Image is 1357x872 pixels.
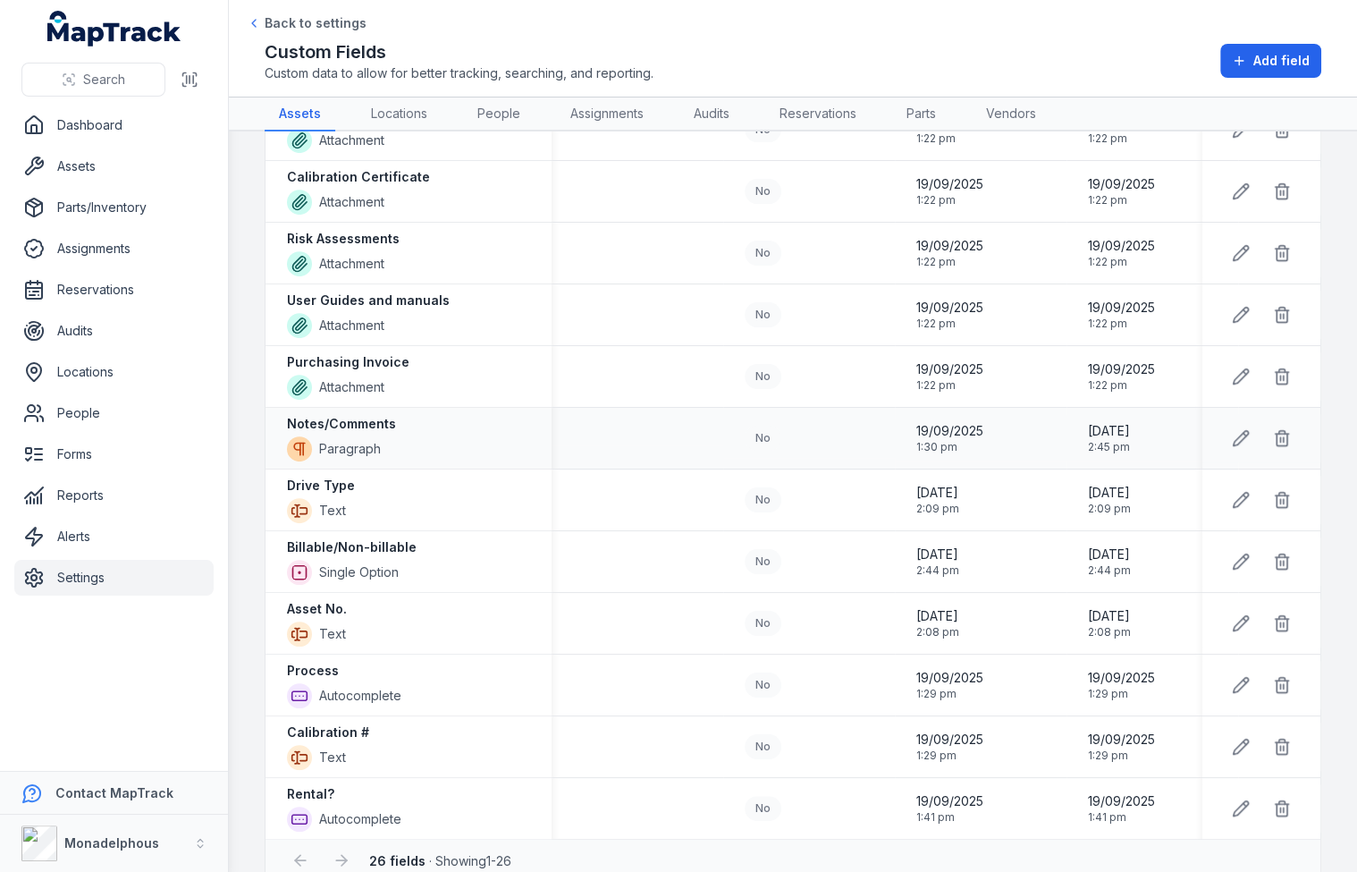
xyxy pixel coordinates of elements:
[916,792,983,810] span: 19/09/2025
[1088,193,1155,207] span: 1:22 pm
[1088,175,1155,207] time: 19/09/2025, 1:22:32 pm
[1088,237,1155,255] span: 19/09/2025
[745,734,781,759] div: No
[916,625,959,639] span: 2:08 pm
[287,662,339,680] strong: Process
[1088,440,1130,454] span: 2:45 pm
[916,440,983,454] span: 1:30 pm
[14,436,214,472] a: Forms
[916,299,983,331] time: 19/09/2025, 1:22:32 pm
[1088,563,1131,578] span: 2:44 pm
[1088,484,1131,516] time: 26/09/2025, 2:09:37 pm
[1088,731,1155,763] time: 19/09/2025, 1:29:20 pm
[319,563,399,581] span: Single Option
[916,669,983,701] time: 19/09/2025, 1:29:49 pm
[916,792,983,825] time: 19/09/2025, 1:41:05 pm
[1088,687,1155,701] span: 1:29 pm
[745,796,781,821] div: No
[916,360,983,378] span: 19/09/2025
[1088,360,1155,378] span: 19/09/2025
[1088,131,1155,146] span: 1:22 pm
[1088,360,1155,393] time: 19/09/2025, 1:22:32 pm
[916,607,959,639] time: 26/09/2025, 2:08:06 pm
[916,546,959,563] span: [DATE]
[287,168,430,186] strong: Calibration Certificate
[14,107,214,143] a: Dashboard
[369,853,426,868] strong: 26 fields
[745,611,781,636] div: No
[1088,792,1155,825] time: 19/09/2025, 1:41:05 pm
[745,673,781,698] div: No
[463,97,535,131] a: People
[1220,44,1321,78] button: Add field
[916,131,983,146] span: 1:22 pm
[1088,502,1131,516] span: 2:09 pm
[916,607,959,625] span: [DATE]
[1088,546,1131,563] span: [DATE]
[916,502,959,516] span: 2:09 pm
[916,749,983,763] span: 1:29 pm
[287,600,347,618] strong: Asset No.
[1088,669,1155,687] span: 19/09/2025
[916,175,983,207] time: 19/09/2025, 1:22:32 pm
[14,354,214,390] a: Locations
[319,502,346,520] span: Text
[1088,317,1155,331] span: 1:22 pm
[14,560,214,596] a: Settings
[14,395,214,431] a: People
[745,364,781,389] div: No
[1253,52,1310,70] span: Add field
[1088,792,1155,810] span: 19/09/2025
[1088,484,1131,502] span: [DATE]
[765,97,871,131] a: Reservations
[916,422,983,440] span: 19/09/2025
[287,292,450,309] strong: User Guides and manuals
[247,14,367,32] a: Back to settings
[916,687,983,701] span: 1:29 pm
[265,14,367,32] span: Back to settings
[319,749,346,766] span: Text
[47,11,181,47] a: MapTrack
[1088,625,1131,639] span: 2:08 pm
[14,519,214,555] a: Alerts
[916,378,983,393] span: 1:22 pm
[1088,299,1155,331] time: 19/09/2025, 1:22:32 pm
[1088,731,1155,749] span: 19/09/2025
[1088,255,1155,269] span: 1:22 pm
[1088,175,1155,193] span: 19/09/2025
[916,669,983,687] span: 19/09/2025
[745,549,781,574] div: No
[916,175,983,193] span: 19/09/2025
[1088,237,1155,269] time: 19/09/2025, 1:22:32 pm
[916,731,983,749] span: 19/09/2025
[916,546,959,578] time: 26/09/2025, 2:44:20 pm
[972,97,1050,131] a: Vendors
[14,313,214,349] a: Audits
[1088,299,1155,317] span: 19/09/2025
[916,422,983,454] time: 19/09/2025, 1:30:38 pm
[64,835,159,851] strong: Monadelphous
[55,785,173,800] strong: Contact MapTrack
[319,810,401,828] span: Autocomplete
[1088,669,1155,701] time: 19/09/2025, 1:29:49 pm
[319,625,346,643] span: Text
[916,810,983,825] span: 1:41 pm
[916,237,983,269] time: 19/09/2025, 1:22:32 pm
[319,255,384,273] span: Attachment
[287,785,334,803] strong: Rental?
[265,97,335,131] a: Assets
[14,272,214,308] a: Reservations
[1088,749,1155,763] span: 1:29 pm
[319,440,381,458] span: Paragraph
[745,487,781,512] div: No
[14,478,214,513] a: Reports
[892,97,950,131] a: Parts
[357,97,442,131] a: Locations
[916,299,983,317] span: 19/09/2025
[1088,422,1130,440] span: [DATE]
[1088,810,1155,825] span: 1:41 pm
[265,64,653,82] span: Custom data to allow for better tracking, searching, and reporting.
[1088,378,1155,393] span: 1:22 pm
[916,237,983,255] span: 19/09/2025
[319,193,384,211] span: Attachment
